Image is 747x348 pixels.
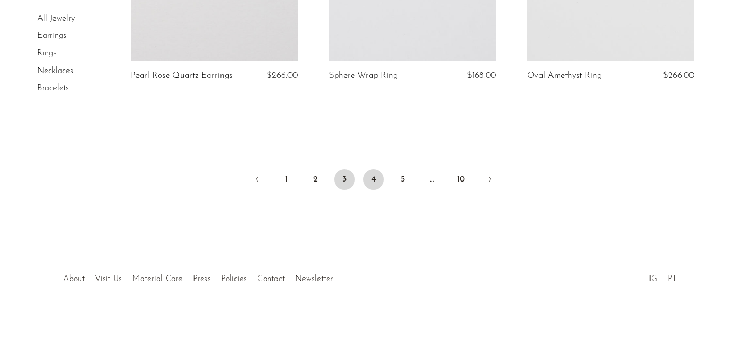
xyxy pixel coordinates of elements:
ul: Quick links [58,267,338,286]
a: Earrings [37,32,66,40]
a: Visit Us [95,275,122,283]
a: Necklaces [37,67,73,75]
span: $168.00 [467,71,496,80]
a: Press [193,275,211,283]
a: IG [649,275,657,283]
a: 1 [276,169,297,190]
a: Bracelets [37,84,69,92]
a: Pearl Rose Quartz Earrings [131,71,232,80]
span: … [421,169,442,190]
a: Previous [247,169,268,192]
a: About [63,275,85,283]
span: 3 [334,169,355,190]
a: Oval Amethyst Ring [527,71,602,80]
a: PT [668,275,677,283]
span: $266.00 [267,71,298,80]
span: $266.00 [663,71,694,80]
a: Material Care [132,275,183,283]
ul: Social Medias [644,267,682,286]
a: 10 [450,169,471,190]
a: 4 [363,169,384,190]
a: Next [479,169,500,192]
a: Rings [37,49,57,58]
a: Policies [221,275,247,283]
a: All Jewelry [37,15,75,23]
a: 5 [392,169,413,190]
a: 2 [305,169,326,190]
a: Sphere Wrap Ring [329,71,398,80]
a: Contact [257,275,285,283]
